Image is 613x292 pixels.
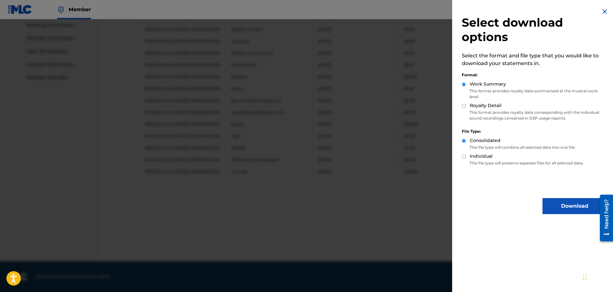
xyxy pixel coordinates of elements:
label: Work Summary [470,81,506,88]
p: Select the format and file type that you would like to download your statements in. [462,52,607,67]
p: This format provides royalty data corresponding with the individual sound recordings contained in... [462,110,607,121]
label: Royalty Detail [470,102,501,109]
h2: Select download options [462,15,607,44]
div: Format: [462,72,607,78]
p: This file type will combine all selected data into one file. [462,145,607,150]
iframe: Resource Center [595,192,613,244]
p: This format provides royalty data summarized at the musical work level. [462,88,607,100]
span: Member [69,6,91,13]
label: Consolidated [470,137,501,144]
img: Top Rightsholder [57,6,65,13]
img: MLC Logo [8,5,32,14]
div: Drag [583,268,587,287]
iframe: Chat Widget [581,261,613,292]
div: File Type: [462,129,607,134]
button: Download [543,198,607,214]
p: This file type will preserve separate files for all selected data. [462,160,607,166]
label: Individual [470,153,493,160]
